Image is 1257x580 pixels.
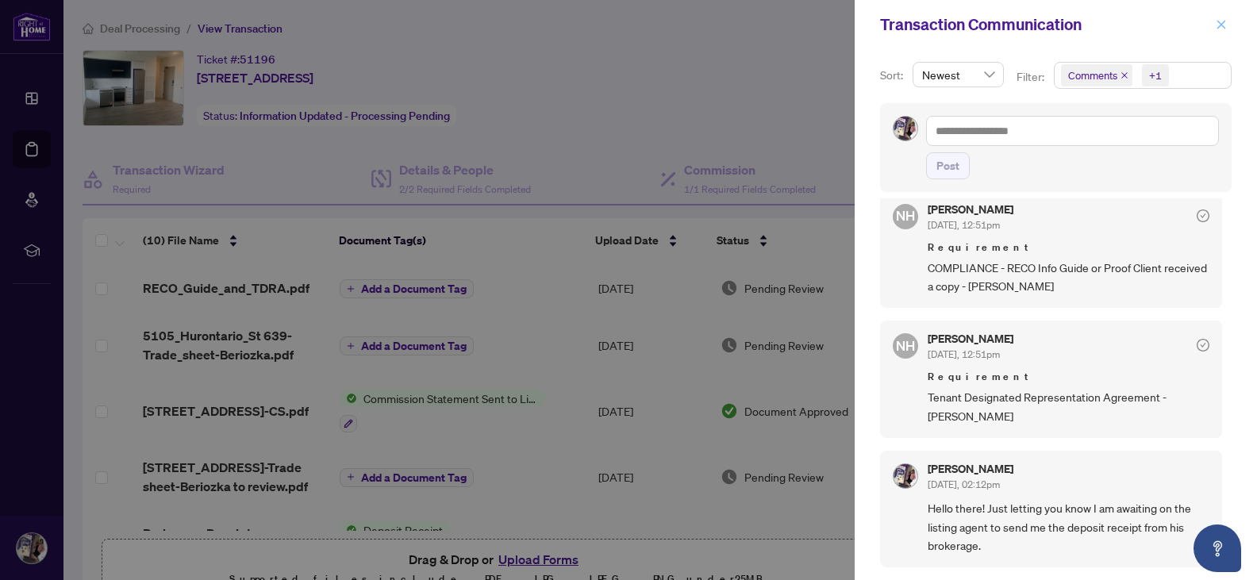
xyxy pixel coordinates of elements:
span: Comments [1068,67,1117,83]
span: check-circle [1197,209,1209,222]
span: Requirement [928,369,1209,385]
span: [DATE], 12:51pm [928,219,1000,231]
span: Newest [922,63,994,86]
span: Hello there! Just letting you know I am awaiting on the listing agent to send me the deposit rece... [928,499,1209,555]
button: Post [926,152,970,179]
span: close [1121,71,1128,79]
span: Tenant Designated Representation Agreement - [PERSON_NAME] [928,388,1209,425]
span: Comments [1061,64,1132,86]
div: Transaction Communication [880,13,1211,36]
h5: [PERSON_NAME] [928,204,1013,215]
span: close [1216,19,1227,30]
span: COMPLIANCE - RECO Info Guide or Proof Client received a copy - [PERSON_NAME] [928,259,1209,296]
div: +1 [1149,67,1162,83]
img: Profile Icon [894,117,917,140]
span: [DATE], 12:51pm [928,348,1000,360]
span: NH [896,205,915,226]
span: Requirement [928,240,1209,255]
img: Profile Icon [894,464,917,488]
p: Filter: [1017,68,1047,86]
span: NH [896,336,915,356]
h5: [PERSON_NAME] [928,333,1013,344]
span: check-circle [1197,339,1209,351]
span: [DATE], 02:12pm [928,478,1000,490]
button: Open asap [1194,524,1241,572]
h5: [PERSON_NAME] [928,463,1013,474]
p: Sort: [880,67,906,84]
